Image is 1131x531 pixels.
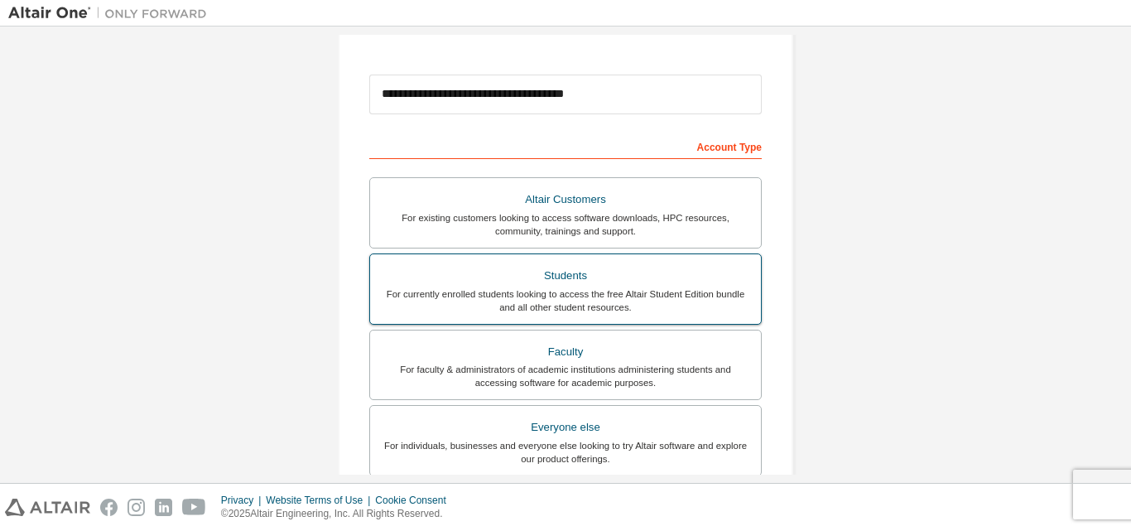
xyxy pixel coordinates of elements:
[380,287,751,314] div: For currently enrolled students looking to access the free Altair Student Edition bundle and all ...
[5,499,90,516] img: altair_logo.svg
[100,499,118,516] img: facebook.svg
[380,439,751,466] div: For individuals, businesses and everyone else looking to try Altair software and explore our prod...
[182,499,206,516] img: youtube.svg
[221,494,266,507] div: Privacy
[380,340,751,364] div: Faculty
[380,416,751,439] div: Everyone else
[266,494,375,507] div: Website Terms of Use
[221,507,456,521] p: © 2025 Altair Engineering, Inc. All Rights Reserved.
[380,211,751,238] div: For existing customers looking to access software downloads, HPC resources, community, trainings ...
[8,5,215,22] img: Altair One
[155,499,172,516] img: linkedin.svg
[369,133,762,159] div: Account Type
[380,188,751,211] div: Altair Customers
[128,499,145,516] img: instagram.svg
[380,264,751,287] div: Students
[375,494,455,507] div: Cookie Consent
[380,363,751,389] div: For faculty & administrators of academic institutions administering students and accessing softwa...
